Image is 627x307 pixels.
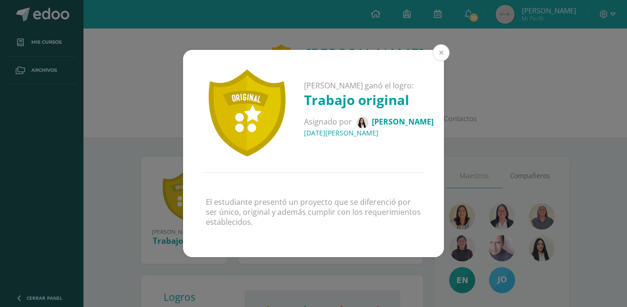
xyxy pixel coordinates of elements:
p: [PERSON_NAME] ganó el logro: [304,81,433,91]
span: [PERSON_NAME] [372,116,433,127]
p: El estudiante presentó un proyecto que se diferenció por ser único, original y además cumplir con... [206,197,421,227]
h1: Trabajo original [304,91,433,109]
button: Close (Esc) [433,44,450,61]
p: Asignado por [304,116,433,128]
img: 9e1ba65d84f534cbfa5e66b8e298fdfb.png [357,116,369,128]
h4: [DATE][PERSON_NAME] [304,128,433,137]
